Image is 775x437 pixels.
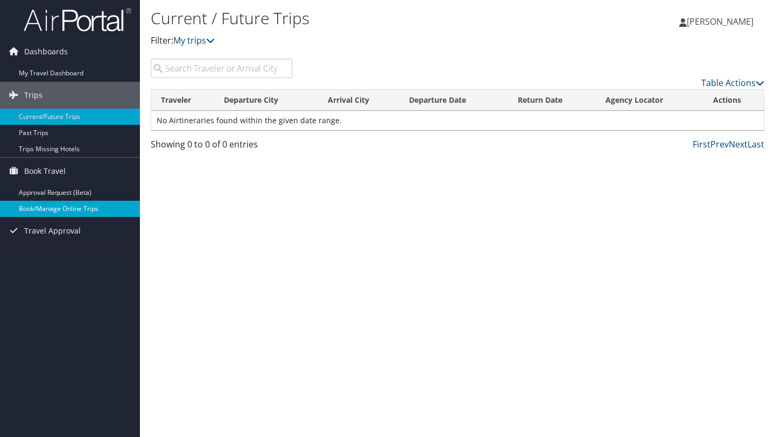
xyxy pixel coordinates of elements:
[318,90,399,111] th: Arrival City: activate to sort column ascending
[748,138,764,150] a: Last
[151,90,214,111] th: Traveler: activate to sort column ascending
[710,138,729,150] a: Prev
[24,158,66,185] span: Book Travel
[151,138,292,156] div: Showing 0 to 0 of 0 entries
[151,7,560,30] h1: Current / Future Trips
[508,90,595,111] th: Return Date: activate to sort column ascending
[399,90,509,111] th: Departure Date: activate to sort column descending
[703,90,764,111] th: Actions
[24,82,43,109] span: Trips
[693,138,710,150] a: First
[151,34,560,48] p: Filter:
[24,38,68,65] span: Dashboards
[729,138,748,150] a: Next
[151,111,764,130] td: No Airtineraries found within the given date range.
[701,77,764,89] a: Table Actions
[687,16,753,27] span: [PERSON_NAME]
[24,217,81,244] span: Travel Approval
[173,34,215,46] a: My trips
[151,59,292,78] input: Search Traveler or Arrival City
[214,90,318,111] th: Departure City: activate to sort column ascending
[596,90,703,111] th: Agency Locator: activate to sort column ascending
[679,5,764,38] a: [PERSON_NAME]
[24,7,131,32] img: airportal-logo.png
